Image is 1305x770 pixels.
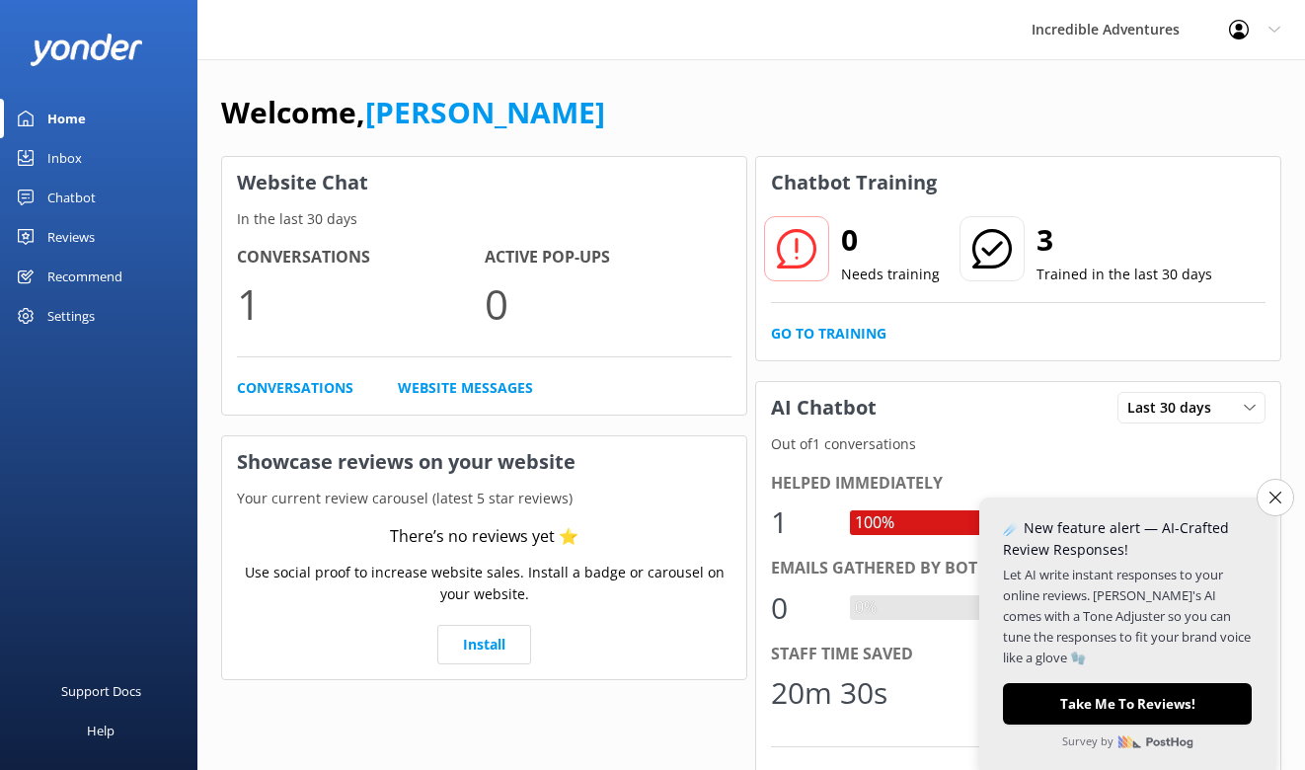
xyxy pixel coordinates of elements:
h2: 3 [1036,216,1212,264]
div: Recommend [47,257,122,296]
div: 1 [771,499,830,546]
p: In the last 30 days [222,208,746,230]
div: Chatbot [47,178,96,217]
div: Home [47,99,86,138]
h4: Conversations [237,245,485,270]
div: Inbox [47,138,82,178]
div: 0 [771,584,830,632]
p: Needs training [841,264,940,285]
a: Conversations [237,377,353,399]
img: yonder-white-logo.png [30,34,143,66]
div: Settings [47,296,95,336]
h3: AI Chatbot [756,382,891,433]
h1: Welcome, [221,89,605,136]
p: Your current review carousel (latest 5 star reviews) [222,488,746,509]
h3: Chatbot Training [756,157,952,208]
div: 100% [850,510,899,536]
h4: Active Pop-ups [485,245,732,270]
h3: Showcase reviews on your website [222,436,746,488]
div: Support Docs [61,671,141,711]
div: Help [87,711,115,750]
div: 0% [850,595,882,621]
div: Emails gathered by bot [771,556,1266,581]
p: Use social proof to increase website sales. Install a badge or carousel on your website. [237,562,731,606]
a: Go to Training [771,323,886,345]
span: Last 30 days [1127,397,1223,419]
p: 1 [237,270,485,337]
p: Trained in the last 30 days [1036,264,1212,285]
h2: 0 [841,216,940,264]
p: Out of 1 conversations [756,433,1280,455]
a: Install [437,625,531,664]
div: Reviews [47,217,95,257]
div: Staff time saved [771,642,1266,667]
h3: Website Chat [222,157,746,208]
a: Website Messages [398,377,533,399]
div: Helped immediately [771,471,1266,497]
div: 20m 30s [771,669,887,717]
p: 0 [485,270,732,337]
div: There’s no reviews yet ⭐ [390,524,578,550]
a: [PERSON_NAME] [365,92,605,132]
